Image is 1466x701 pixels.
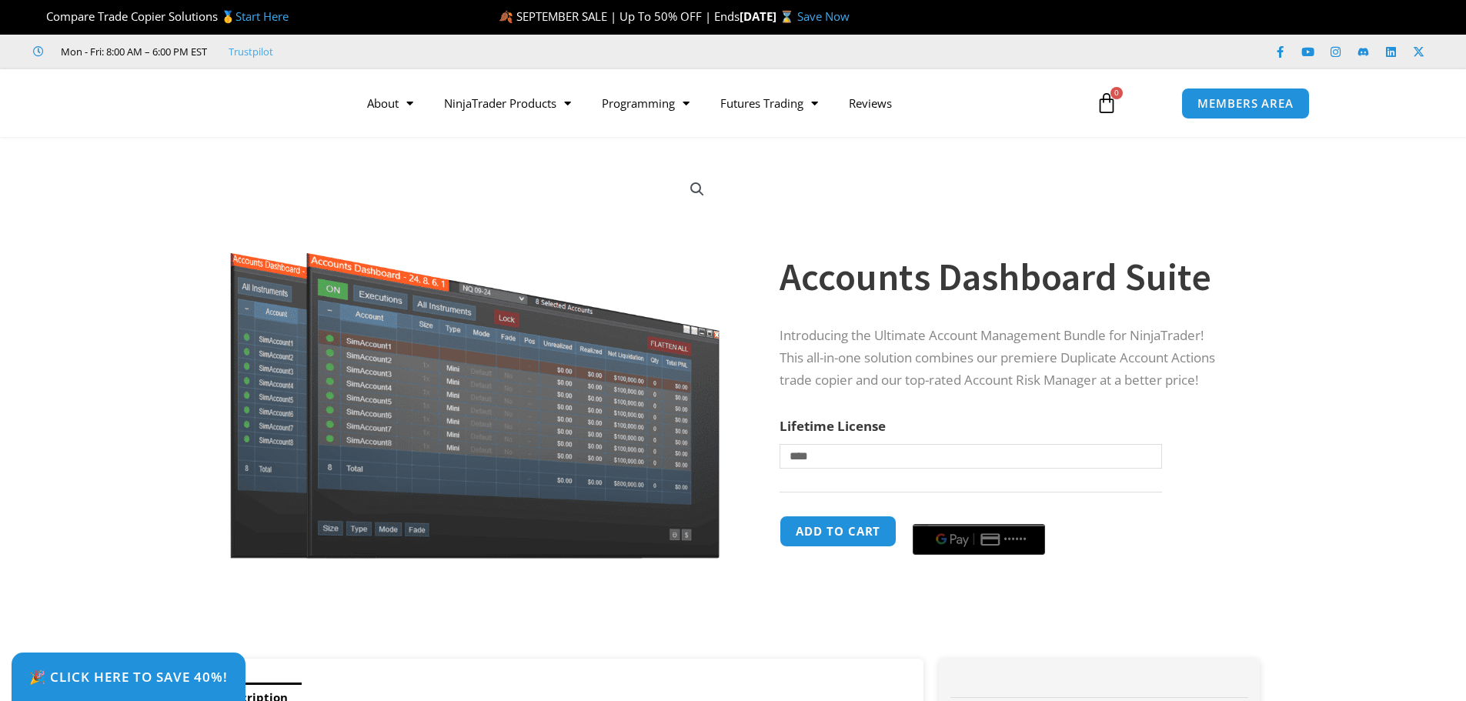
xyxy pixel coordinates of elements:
a: MEMBERS AREA [1181,88,1310,119]
nav: Menu [352,85,1078,121]
text: •••••• [1004,534,1027,545]
span: 🍂 SEPTEMBER SALE | Up To 50% OFF | Ends [499,8,740,24]
a: Reviews [833,85,907,121]
a: Save Now [797,8,850,24]
label: Lifetime License [780,417,886,435]
strong: [DATE] ⌛ [740,8,797,24]
button: Buy with GPay [913,524,1045,555]
a: About [352,85,429,121]
h1: Accounts Dashboard Suite [780,250,1229,304]
a: Futures Trading [705,85,833,121]
a: Trustpilot [229,42,273,61]
a: NinjaTrader Products [429,85,586,121]
a: Clear options [780,476,803,487]
span: Compare Trade Copier Solutions 🥇 [33,8,289,24]
button: Add to cart [780,516,897,547]
span: 0 [1110,87,1123,99]
a: Programming [586,85,705,121]
a: 0 [1073,81,1140,125]
span: 🎉 Click Here to save 40%! [29,670,228,683]
span: Mon - Fri: 8:00 AM – 6:00 PM EST [57,42,207,61]
img: 🏆 [34,11,45,22]
a: Start Here [235,8,289,24]
p: Introducing the Ultimate Account Management Bundle for NinjaTrader! This all-in-one solution comb... [780,325,1229,392]
span: MEMBERS AREA [1197,98,1294,109]
img: LogoAI | Affordable Indicators – NinjaTrader [156,75,322,131]
a: 🎉 Click Here to save 40%! [12,653,245,701]
img: Screenshot 2024-08-26 155710eeeee [228,164,723,559]
a: View full-screen image gallery [683,175,711,203]
iframe: Secure payment input frame [910,513,1048,515]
